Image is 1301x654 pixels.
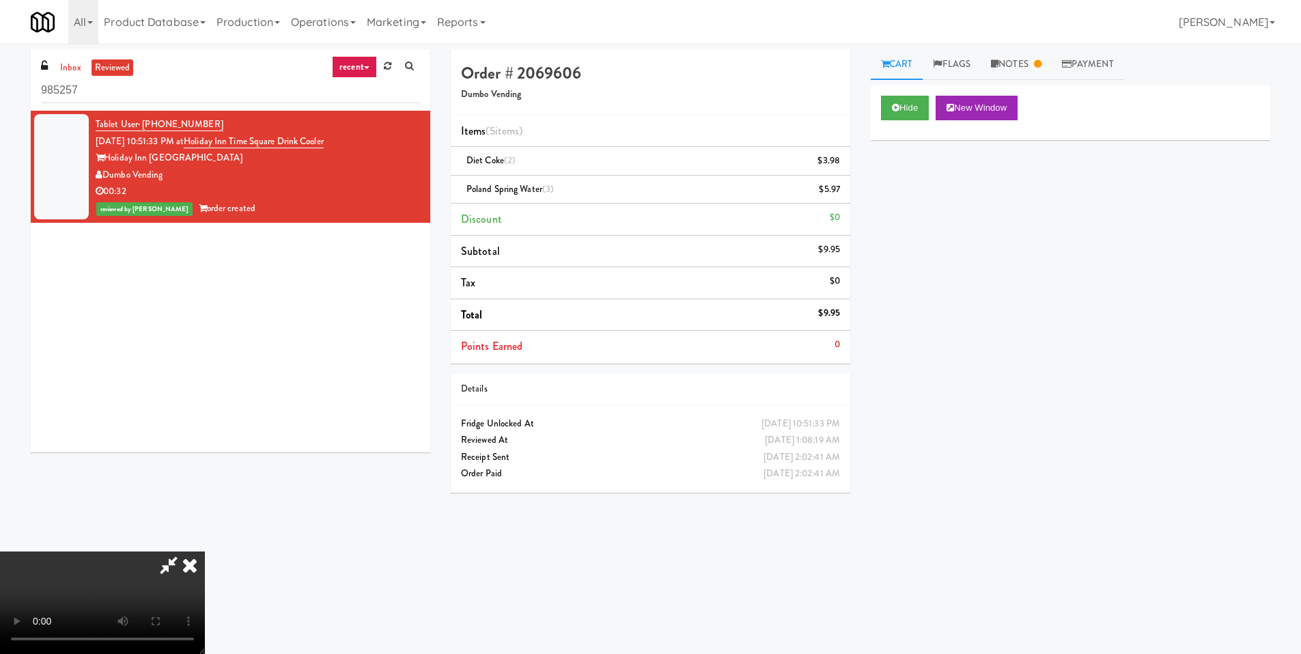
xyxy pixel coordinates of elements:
[96,135,184,148] span: [DATE] 10:51:33 PM at
[1052,49,1124,80] a: Payment
[461,465,840,482] div: Order Paid
[199,202,255,215] span: order created
[332,56,377,78] a: recent
[461,243,500,259] span: Subtotal
[504,154,516,167] span: (2)
[461,275,475,290] span: Tax
[764,465,840,482] div: [DATE] 2:02:41 AM
[486,123,522,139] span: (5 )
[936,96,1018,120] button: New Window
[830,209,840,226] div: $0
[57,59,85,77] a: inbox
[466,154,516,167] span: Diet Coke
[818,305,840,322] div: $9.95
[761,415,840,433] div: [DATE] 10:51:33 PM
[817,152,840,169] div: $3.98
[461,123,522,139] span: Items
[819,181,840,198] div: $5.97
[96,150,420,167] div: Holiday Inn [GEOGRAPHIC_DATA]
[138,118,223,131] span: · [PHONE_NUMBER]
[981,49,1052,80] a: Notes
[92,59,134,77] a: reviewed
[542,182,554,195] span: (3)
[765,432,840,449] div: [DATE] 1:08:19 AM
[31,10,55,34] img: Micromart
[96,167,420,184] div: Dumbo Vending
[461,90,840,100] h5: Dumbo Vending
[495,123,520,139] ng-pluralize: items
[96,118,223,131] a: Tablet User· [PHONE_NUMBER]
[184,135,324,148] a: Holiday Inn Time Square Drink Cooler
[830,273,840,290] div: $0
[41,78,420,103] input: Search vision orders
[818,241,840,258] div: $9.95
[461,307,483,323] span: Total
[461,449,840,466] div: Receipt Sent
[96,183,420,200] div: 00:32
[461,432,840,449] div: Reviewed At
[461,415,840,433] div: Fridge Unlocked At
[923,49,981,80] a: Flags
[835,336,840,353] div: 0
[871,49,923,80] a: Cart
[881,96,929,120] button: Hide
[764,449,840,466] div: [DATE] 2:02:41 AM
[31,111,430,223] li: Tablet User· [PHONE_NUMBER][DATE] 10:51:33 PM atHoliday Inn Time Square Drink CoolerHoliday Inn [...
[466,182,554,195] span: Poland Spring Water
[461,211,502,227] span: Discount
[461,338,522,354] span: Points Earned
[96,202,193,216] span: reviewed by [PERSON_NAME]
[461,381,840,398] div: Details
[461,64,840,82] h4: Order # 2069606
